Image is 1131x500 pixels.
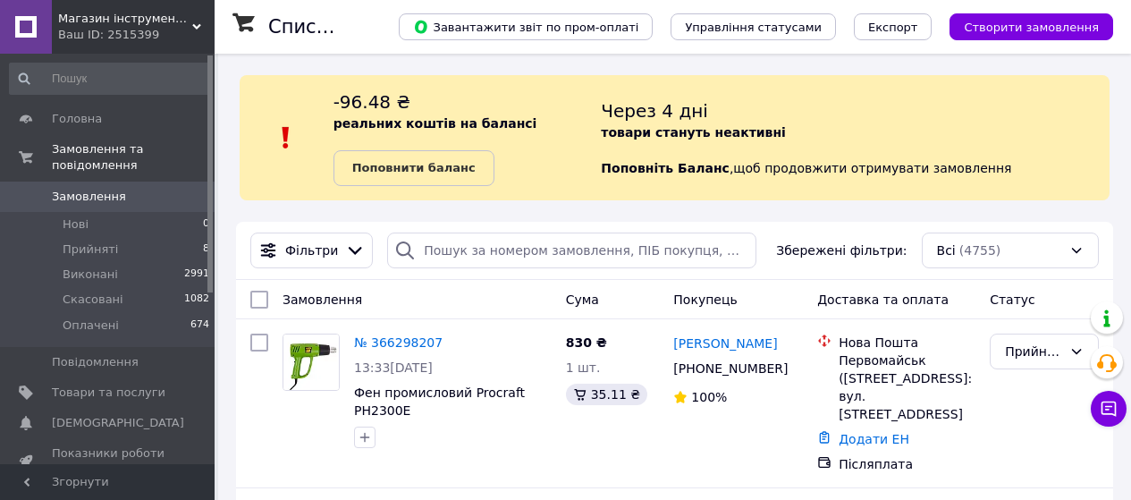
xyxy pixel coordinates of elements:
span: Замовлення та повідомлення [52,141,215,174]
span: Фільтри [285,242,338,259]
div: Ваш ID: 2515399 [58,27,215,43]
span: 8 [203,242,209,258]
span: Збережені фільтри: [776,242,907,259]
span: Статус [990,292,1035,307]
span: Управління статусами [685,21,822,34]
div: , щоб продовжити отримувати замовлення [601,89,1110,186]
div: Післяплата [839,455,975,473]
span: Замовлення [283,292,362,307]
span: Товари та послуги [52,385,165,401]
span: Скасовані [63,292,123,308]
span: Замовлення [52,189,126,205]
div: 35.11 ₴ [566,384,647,405]
span: Нові [63,216,89,233]
span: 1 шт. [566,360,601,375]
span: Покупець [673,292,737,307]
b: Поповнити баланс [352,161,476,174]
span: (4755) [959,243,1001,258]
a: Додати ЕН [839,432,909,446]
div: Первомайськ ([STREET_ADDRESS]: вул. [STREET_ADDRESS] [839,352,975,423]
button: Управління статусами [671,13,836,40]
a: [PERSON_NAME] [673,335,777,352]
div: Прийнято [1005,342,1062,361]
img: :exclamation: [273,124,300,151]
span: Cума [566,292,599,307]
h1: Список замовлень [268,16,450,38]
span: Повідомлення [52,354,139,370]
span: Магазин інструментів "Lew-74" [58,11,192,27]
input: Пошук [9,63,211,95]
button: Створити замовлення [950,13,1113,40]
input: Пошук за номером замовлення, ПІБ покупця, номером телефону, Email, номером накладної [387,233,756,268]
span: Оплачені [63,318,119,334]
button: Експорт [854,13,933,40]
b: товари стануть неактивні [601,125,786,140]
div: [PHONE_NUMBER] [670,356,789,381]
span: Всі [937,242,956,259]
a: Створити замовлення [932,19,1113,33]
span: Показники роботи компанії [52,445,165,478]
span: -96.48 ₴ [333,91,410,113]
img: Фото товару [283,335,339,390]
b: Поповніть Баланс [601,161,730,175]
span: Через 4 дні [601,100,708,122]
span: Завантажити звіт по пром-оплаті [413,19,638,35]
span: Виконані [63,267,118,283]
div: Нова Пошта [839,334,975,352]
span: Доставка та оплата [817,292,949,307]
span: [DEMOGRAPHIC_DATA] [52,415,184,431]
a: Фото товару [283,334,340,391]
span: Створити замовлення [964,21,1099,34]
span: 674 [190,318,209,334]
span: Головна [52,111,102,127]
span: Експорт [868,21,918,34]
span: 13:33[DATE] [354,360,433,375]
a: Фен промисловий Procraft PH2300E [354,386,525,418]
span: 830 ₴ [566,335,607,350]
b: реальних коштів на балансі [333,116,537,131]
button: Завантажити звіт по пром-оплаті [399,13,653,40]
span: 2991 [184,267,209,283]
span: 1082 [184,292,209,308]
span: 100% [691,390,727,404]
a: Поповнити баланс [333,150,494,186]
button: Чат з покупцем [1091,391,1127,427]
span: Прийняті [63,242,118,258]
a: № 366298207 [354,335,443,350]
span: 0 [203,216,209,233]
